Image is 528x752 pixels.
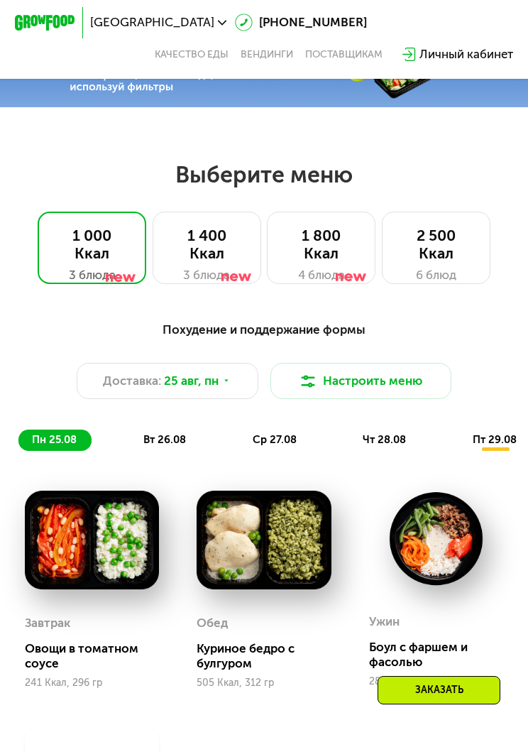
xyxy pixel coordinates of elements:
div: 1 800 Ккал [283,227,361,263]
div: 3 блюда [53,266,131,285]
span: вт 26.08 [143,433,186,446]
h2: Выберите меню [48,160,480,189]
div: Похудение и поддержание формы [18,320,510,339]
div: Боул с фаршем и фасолью [369,640,515,670]
div: 505 Ккал, 312 гр [197,677,331,689]
div: Куриное бедро с булгуром [197,641,343,672]
button: Настроить меню [270,363,451,399]
div: 3 блюда [168,266,246,285]
div: Ужин [369,611,400,633]
a: Качество еды [155,48,229,60]
span: Доставка: [103,372,161,391]
div: 6 блюд [397,266,475,285]
div: 1 000 Ккал [53,227,131,263]
div: поставщикам [305,48,383,60]
span: ср 27.08 [253,433,297,446]
span: [GEOGRAPHIC_DATA] [90,16,214,28]
span: пн 25.08 [32,433,77,446]
a: [PHONE_NUMBER] [235,13,367,32]
div: 241 Ккал, 296 гр [25,677,159,689]
span: чт 28.08 [363,433,406,446]
span: 25 авг, пн [164,372,219,391]
div: Завтрак [25,612,70,635]
div: Личный кабинет [419,45,513,64]
div: 4 блюда [283,266,361,285]
div: Заказать [378,676,500,704]
div: 2 500 Ккал [397,227,475,263]
span: пт 29.08 [473,433,517,446]
div: 1 400 Ккал [168,227,246,263]
div: Овощи в томатном соусе [25,641,171,672]
div: Обед [197,612,228,635]
a: Вендинги [241,48,293,60]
